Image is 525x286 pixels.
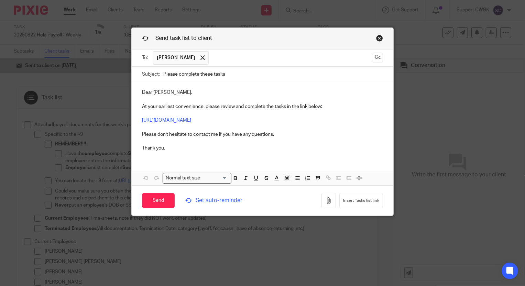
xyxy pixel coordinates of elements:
[203,175,227,182] input: Search for option
[339,193,383,208] button: Insert Tasks list link
[142,54,150,61] label: To:
[163,173,231,184] div: Search for option
[142,71,160,78] label: Subject:
[142,118,191,123] a: [URL][DOMAIN_NAME]
[157,54,195,61] span: [PERSON_NAME]
[373,53,383,63] button: Cc
[185,197,256,205] span: Set auto-reminder
[164,175,202,182] span: Normal text size
[142,193,175,208] input: Send
[343,198,379,203] span: Insert Tasks list link
[142,89,383,152] p: Dear [PERSON_NAME], At your earliest convenience, please review and complete the tasks in the lin...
